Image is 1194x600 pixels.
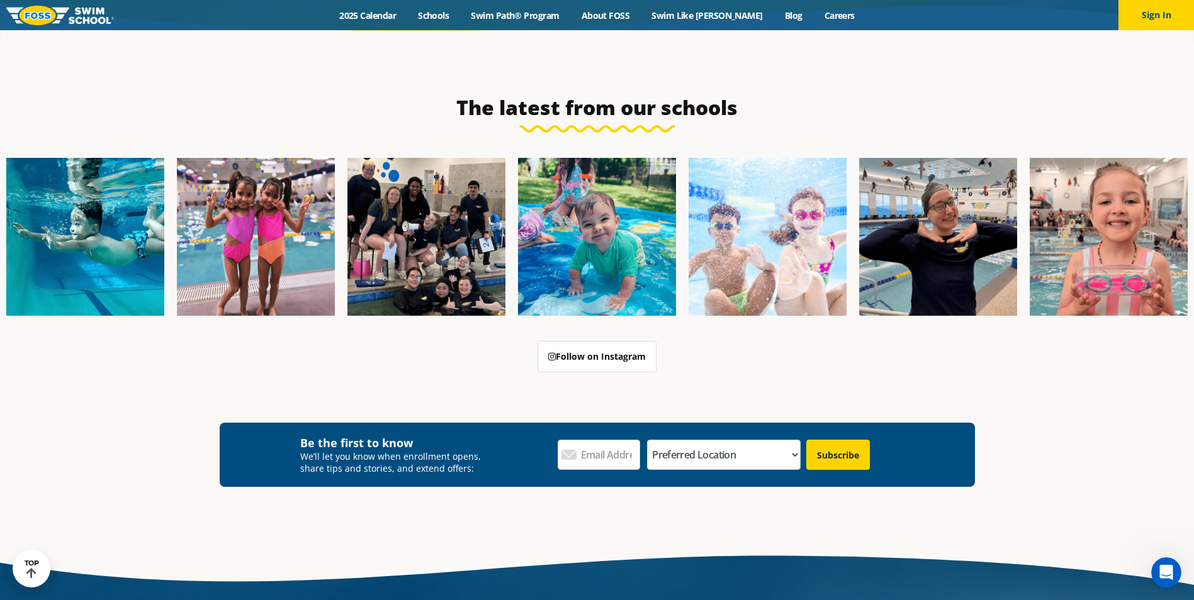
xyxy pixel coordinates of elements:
[689,158,847,316] img: FCC_FOSS_GeneralShoot_May_FallCampaign_lowres-9556-600x600.jpg
[570,9,641,21] a: About FOSS
[25,559,39,579] div: TOP
[177,158,335,316] img: Fa25-Website-Images-8-600x600.jpg
[407,9,460,21] a: Schools
[300,450,490,474] p: We’ll let you know when enrollment opens, share tips and stories, and extend offers:
[859,158,1017,316] img: Fa25-Website-Images-9-600x600.jpg
[774,9,813,21] a: Blog
[641,9,774,21] a: Swim Like [PERSON_NAME]
[806,440,870,470] input: Subscribe
[1151,557,1181,587] iframe: Intercom live chat
[300,435,490,450] h4: Be the first to know
[329,9,407,21] a: 2025 Calendar
[1030,158,1188,316] img: Fa25-Website-Images-14-600x600.jpg
[6,6,114,25] img: FOSS Swim School Logo
[813,9,865,21] a: Careers
[538,341,656,372] a: Follow on Instagram
[460,9,570,21] a: Swim Path® Program
[558,440,640,470] input: Email Address
[518,158,676,316] img: Fa25-Website-Images-600x600.png
[6,158,164,316] img: Fa25-Website-Images-1-600x600.png
[347,158,505,316] img: Fa25-Website-Images-2-600x600.png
